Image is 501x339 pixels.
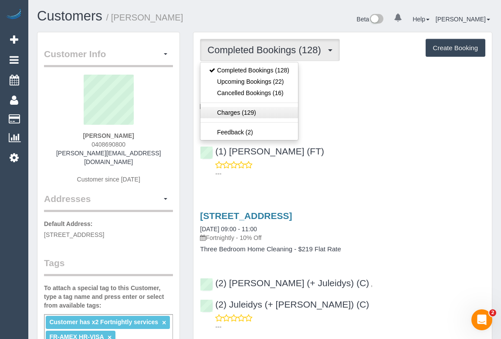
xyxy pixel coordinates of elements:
p: Fortnightly - 10% Off [200,102,485,110]
button: Create Booking [426,39,485,57]
a: (2) Juleidys (+ [PERSON_NAME]) (C) [200,299,369,309]
p: --- [215,322,485,331]
a: × [162,319,166,326]
button: Completed Bookings (128) [200,39,340,61]
span: , [371,281,372,288]
a: Beta [357,16,384,23]
label: Default Address: [44,219,93,228]
h4: Hourly Service - $70/h [200,114,485,122]
a: (1) [PERSON_NAME] (FT) [200,146,324,156]
a: [DATE] 09:00 - 11:00 [200,226,257,233]
iframe: Intercom live chat [471,309,492,330]
span: Completed Bookings (128) [207,45,325,55]
a: Cancelled Bookings (16) [200,87,298,99]
span: Customer since [DATE] [77,176,140,183]
small: / [PERSON_NAME] [106,13,183,22]
strong: [PERSON_NAME] [83,132,134,139]
a: [PERSON_NAME] [436,16,490,23]
p: --- [215,169,485,178]
a: Charges (129) [200,107,298,118]
a: Upcoming Bookings (22) [200,76,298,87]
span: 2 [489,309,496,316]
h4: Three Bedroom Home Cleaning - $219 Flat Rate [200,246,485,253]
img: Automaid Logo [5,9,23,21]
span: Customer has x2 Fortnightly services [49,318,158,325]
span: [STREET_ADDRESS] [44,231,104,238]
a: Feedback (2) [200,127,298,138]
legend: Tags [44,257,173,276]
a: Customers [37,8,102,24]
img: New interface [369,14,383,25]
p: Fortnightly - 10% Off [200,233,485,242]
a: [STREET_ADDRESS] [200,211,292,221]
a: [PERSON_NAME][EMAIL_ADDRESS][DOMAIN_NAME] [56,150,161,165]
legend: Customer Info [44,48,173,67]
a: Completed Bookings (128) [200,65,298,76]
label: To attach a special tag to this Customer, type a tag name and press enter or select from availabl... [44,284,173,310]
span: 0408690800 [91,141,125,148]
a: Help [413,16,430,23]
a: (2) [PERSON_NAME] (+ Juleidys) (C) [200,278,369,288]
